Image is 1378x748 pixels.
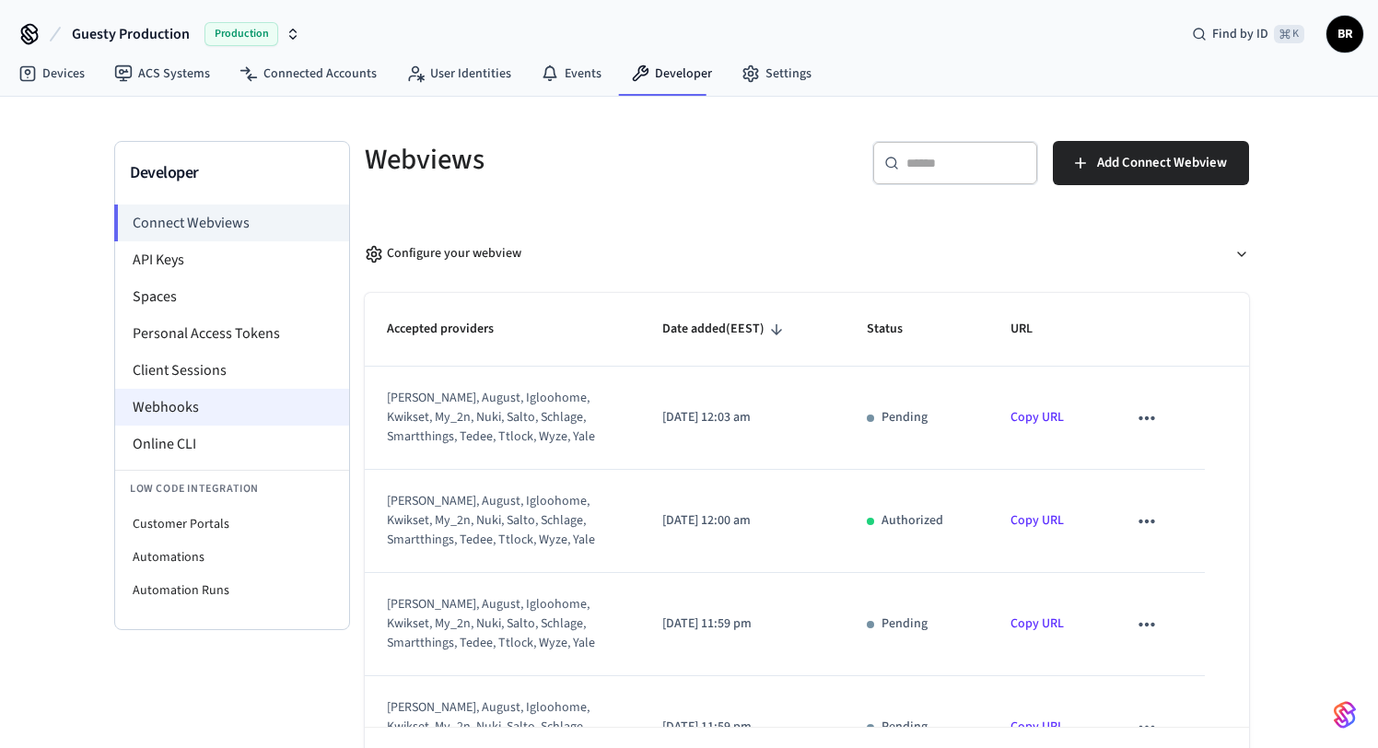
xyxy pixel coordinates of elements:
li: Connect Webviews [114,205,349,241]
button: Add Connect Webview [1053,141,1249,185]
span: Accepted providers [387,315,518,344]
a: Devices [4,57,99,90]
a: User Identities [391,57,526,90]
img: SeamLogoGradient.69752ec5.svg [1334,700,1356,730]
span: URL [1010,315,1057,344]
button: Configure your webview [365,229,1249,278]
li: Customer Portals [115,508,349,541]
h5: Webviews [365,141,796,179]
li: Personal Access Tokens [115,315,349,352]
button: BR [1326,16,1363,53]
span: Guesty Production [72,23,190,45]
li: Webhooks [115,389,349,426]
a: Copy URL [1010,718,1064,736]
p: [DATE] 12:00 am [662,511,822,531]
a: ACS Systems [99,57,225,90]
p: Pending [882,614,928,634]
span: Production [204,22,278,46]
p: [DATE] 12:03 am [662,408,822,427]
li: Automation Runs [115,574,349,607]
a: Connected Accounts [225,57,391,90]
li: Automations [115,541,349,574]
li: Low Code Integration [115,470,349,508]
span: BR [1328,18,1361,51]
li: Client Sessions [115,352,349,389]
p: Pending [882,408,928,427]
p: [DATE] 11:59 pm [662,614,822,634]
span: Find by ID [1212,25,1268,43]
span: Add Connect Webview [1097,151,1227,175]
div: [PERSON_NAME], august, igloohome, kwikset, my_2n, nuki, salto, schlage, smartthings, tedee, ttloc... [387,492,595,550]
li: API Keys [115,241,349,278]
a: Copy URL [1010,408,1064,427]
p: [DATE] 11:59 pm [662,718,822,737]
div: Find by ID⌘ K [1177,18,1319,51]
div: [PERSON_NAME], august, igloohome, kwikset, my_2n, nuki, salto, schlage, smartthings, tedee, ttloc... [387,389,595,447]
div: Configure your webview [365,244,521,263]
a: Copy URL [1010,511,1064,530]
a: Developer [616,57,727,90]
li: Spaces [115,278,349,315]
a: Copy URL [1010,614,1064,633]
h3: Developer [130,160,334,186]
p: Authorized [882,511,943,531]
span: ⌘ K [1274,25,1304,43]
a: Settings [727,57,826,90]
div: [PERSON_NAME], august, igloohome, kwikset, my_2n, nuki, salto, schlage, smartthings, tedee, ttloc... [387,595,595,653]
span: Date added(EEST) [662,315,788,344]
span: Status [867,315,927,344]
li: Online CLI [115,426,349,462]
p: Pending [882,718,928,737]
a: Events [526,57,616,90]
